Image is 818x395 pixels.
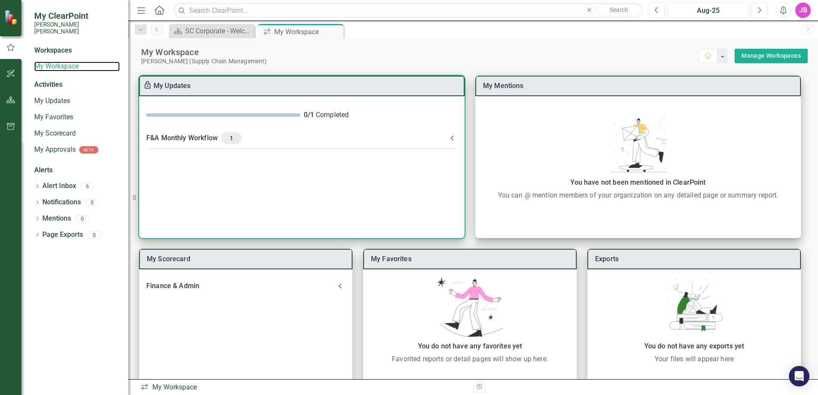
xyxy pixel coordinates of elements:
[42,230,83,240] a: Page Exports
[42,214,71,224] a: Mentions
[143,81,154,91] div: To enable drag & drop and resizing, please duplicate this workspace from “Manage Workspaces”
[80,183,94,190] div: 6
[795,3,811,18] button: JB
[371,255,412,263] a: My Favorites
[34,62,120,71] a: My Workspace
[85,199,99,206] div: 0
[592,340,797,352] div: You do not have any exports yet
[34,129,120,139] a: My Scorecard
[141,47,699,58] div: My Workspace
[480,190,797,200] div: You can @ mention members of your organization on any detailed page or summary report.
[173,3,643,18] input: Search ClearPoint...
[141,58,699,65] div: [PERSON_NAME] (Supply Chain Management)
[610,6,628,13] span: Search
[480,177,797,189] div: You have not been mentioned in ClearPoint
[595,255,619,263] a: Exports
[146,280,335,292] div: Finance & Admin
[154,82,191,90] a: My Updates
[304,110,458,120] div: Completed
[274,27,341,37] div: My Workspace
[34,112,120,122] a: My Favorites
[304,110,314,120] div: 0 / 1
[789,366,809,386] div: Open Intercom Messenger
[4,10,19,25] img: ClearPoint Strategy
[79,146,98,153] div: BETA
[34,145,76,155] a: My Approvals
[34,80,120,90] div: Activities
[140,383,467,392] div: My Workspace
[741,50,801,61] a: Manage Workspaces
[139,127,464,149] div: F&A Monthly Workflow1
[667,3,749,18] button: Aug-25
[735,49,808,63] div: split button
[735,49,808,63] button: Manage Workspaces
[34,21,120,35] small: [PERSON_NAME] [PERSON_NAME]
[34,165,120,175] div: Alerts
[147,255,190,263] a: My Scorecard
[42,181,76,191] a: Alert Inbox
[34,11,120,21] span: My ClearPoint
[598,4,640,16] button: Search
[483,82,524,90] a: My Mentions
[185,26,252,36] div: SC Corporate - Welcome to ClearPoint
[146,132,447,144] div: F&A Monthly Workflow
[225,134,238,142] span: 1
[670,6,746,16] div: Aug-25
[368,354,572,364] div: Favorited reports or detail pages will show up here.
[42,197,81,207] a: Notifications
[34,46,72,56] div: Workspaces
[171,26,252,36] a: SC Corporate - Welcome to ClearPoint
[592,354,797,364] div: Your files will appear here
[87,231,101,239] div: 0
[368,340,572,352] div: You do not have any favorites yet
[139,277,352,295] div: Finance & Admin
[34,96,120,106] a: My Updates
[75,215,89,222] div: 0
